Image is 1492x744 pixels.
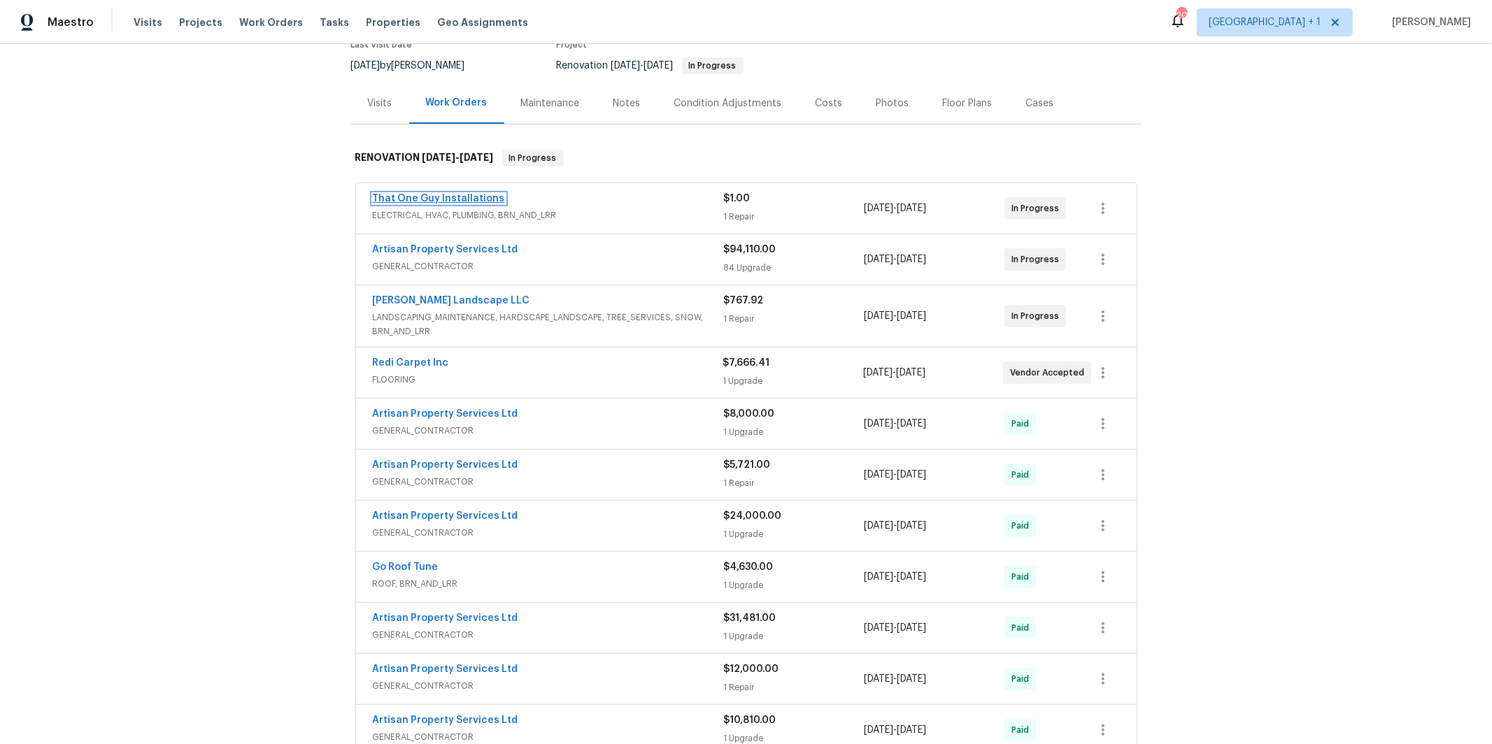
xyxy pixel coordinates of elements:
[521,96,580,110] div: Maintenance
[179,15,222,29] span: Projects
[373,562,439,572] a: Go Roof Tune
[724,460,771,470] span: $5,721.00
[373,310,724,338] span: LANDSCAPING_MAINTENANCE, HARDSCAPE_LANDSCAPE, TREE_SERVICES, SNOW, BRN_AND_LRR
[1026,96,1054,110] div: Cases
[897,521,926,531] span: [DATE]
[897,572,926,582] span: [DATE]
[373,358,449,368] a: Redi Carpet Inc
[422,152,494,162] span: -
[864,470,893,480] span: [DATE]
[674,96,782,110] div: Condition Adjustments
[863,366,925,380] span: -
[460,152,494,162] span: [DATE]
[351,41,413,49] span: Last Visit Date
[724,261,865,275] div: 84 Upgrade
[373,577,724,591] span: ROOF, BRN_AND_LRR
[724,296,764,306] span: $767.92
[1011,201,1065,215] span: In Progress
[373,208,724,222] span: ELECTRICAL, HVAC, PLUMBING, BRN_AND_LRR
[1011,672,1035,686] span: Paid
[373,424,724,438] span: GENERAL_CONTRACTOR
[373,194,505,203] a: That One Guy Installations
[723,374,863,388] div: 1 Upgrade
[373,628,724,642] span: GENERAL_CONTRACTOR
[816,96,843,110] div: Costs
[373,730,724,744] span: GENERAL_CONTRACTOR
[1011,468,1035,482] span: Paid
[1011,621,1035,635] span: Paid
[613,96,641,110] div: Notes
[373,245,518,255] a: Artisan Property Services Ltd
[864,468,926,482] span: -
[351,136,1142,180] div: RENOVATION [DATE]-[DATE]In Progress
[422,152,456,162] span: [DATE]
[1177,8,1186,22] div: 20
[896,368,925,378] span: [DATE]
[557,41,588,49] span: Project
[897,725,926,735] span: [DATE]
[864,519,926,533] span: -
[724,210,865,224] div: 1 Repair
[864,725,893,735] span: [DATE]
[373,296,530,306] a: [PERSON_NAME] Landscape LLC
[373,679,724,693] span: GENERAL_CONTRACTOR
[724,664,779,674] span: $12,000.00
[1011,309,1065,323] span: In Progress
[373,511,518,521] a: Artisan Property Services Ltd
[864,723,926,737] span: -
[864,623,893,633] span: [DATE]
[724,527,865,541] div: 1 Upgrade
[437,15,528,29] span: Geo Assignments
[897,255,926,264] span: [DATE]
[724,425,865,439] div: 1 Upgrade
[864,311,893,321] span: [DATE]
[864,521,893,531] span: [DATE]
[864,201,926,215] span: -
[373,526,724,540] span: GENERAL_CONTRACTOR
[724,613,776,623] span: $31,481.00
[1011,417,1035,431] span: Paid
[864,203,893,213] span: [DATE]
[134,15,162,29] span: Visits
[611,61,674,71] span: -
[1010,366,1090,380] span: Vendor Accepted
[864,572,893,582] span: [DATE]
[1011,723,1035,737] span: Paid
[864,255,893,264] span: [DATE]
[724,562,774,572] span: $4,630.00
[864,621,926,635] span: -
[864,672,926,686] span: -
[644,61,674,71] span: [DATE]
[897,419,926,429] span: [DATE]
[1386,15,1471,29] span: [PERSON_NAME]
[239,15,303,29] span: Work Orders
[351,57,482,74] div: by [PERSON_NAME]
[373,373,723,387] span: FLOORING
[724,194,751,203] span: $1.00
[1011,570,1035,584] span: Paid
[864,570,926,584] span: -
[723,358,770,368] span: $7,666.41
[876,96,909,110] div: Photos
[373,409,518,419] a: Artisan Property Services Ltd
[504,151,562,165] span: In Progress
[724,578,865,592] div: 1 Upgrade
[897,674,926,684] span: [DATE]
[373,475,724,489] span: GENERAL_CONTRACTOR
[897,203,926,213] span: [DATE]
[724,511,782,521] span: $24,000.00
[897,311,926,321] span: [DATE]
[373,715,518,725] a: Artisan Property Services Ltd
[368,96,392,110] div: Visits
[724,680,865,694] div: 1 Repair
[864,674,893,684] span: [DATE]
[1011,519,1035,533] span: Paid
[683,62,742,70] span: In Progress
[426,96,488,110] div: Work Orders
[366,15,420,29] span: Properties
[864,419,893,429] span: [DATE]
[48,15,94,29] span: Maestro
[355,150,494,166] h6: RENOVATION
[724,409,775,419] span: $8,000.00
[611,61,641,71] span: [DATE]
